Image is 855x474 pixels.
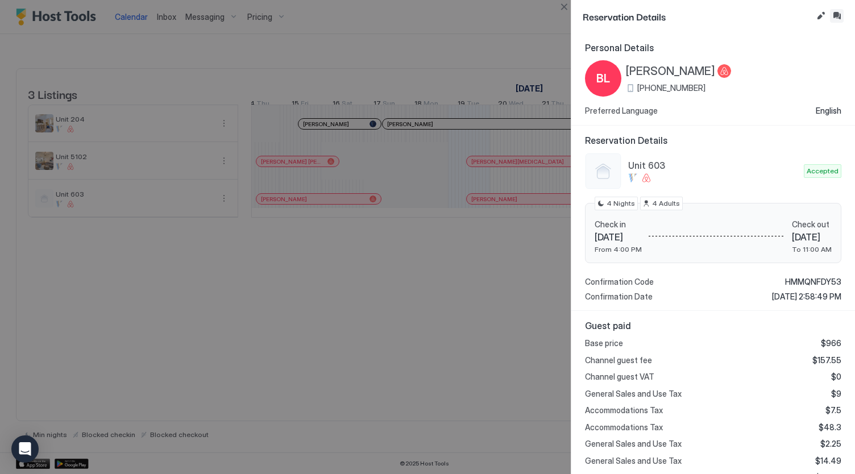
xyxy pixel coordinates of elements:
span: Check out [792,219,832,230]
span: Confirmation Code [585,277,654,287]
span: BL [596,70,610,87]
span: Reservation Details [583,9,812,23]
div: Open Intercom Messenger [11,435,39,463]
span: HMMQNFDY53 [785,277,841,287]
span: General Sales and Use Tax [585,439,682,449]
span: $2.25 [820,439,841,449]
span: $14.49 [815,456,841,466]
span: General Sales and Use Tax [585,389,682,399]
span: 4 Adults [652,198,680,209]
span: Check in [595,219,642,230]
span: Personal Details [585,42,841,53]
span: $7.5 [825,405,841,415]
button: Edit reservation [814,9,828,23]
button: Inbox [830,9,844,23]
span: [DATE] [792,231,832,243]
span: Accepted [807,166,839,176]
span: $48.3 [819,422,841,433]
span: Channel guest VAT [585,372,654,382]
span: [DATE] [595,231,642,243]
span: $9 [831,389,841,399]
span: $157.55 [812,355,841,365]
span: Channel guest fee [585,355,652,365]
span: $966 [821,338,841,348]
span: Unit 603 [628,160,799,171]
span: Accommodations Tax [585,422,663,433]
span: English [816,106,841,116]
span: Guest paid [585,320,841,331]
span: Preferred Language [585,106,658,116]
span: To 11:00 AM [792,245,832,253]
span: From 4:00 PM [595,245,642,253]
span: [DATE] 2:58:49 PM [772,292,841,302]
span: Reservation Details [585,135,841,146]
span: Base price [585,338,623,348]
span: [PERSON_NAME] [626,64,715,78]
span: $0 [831,372,841,382]
span: Confirmation Date [585,292,653,302]
span: Accommodations Tax [585,405,663,415]
span: General Sales and Use Tax [585,456,682,466]
span: 4 Nights [607,198,635,209]
span: [PHONE_NUMBER] [637,83,705,93]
